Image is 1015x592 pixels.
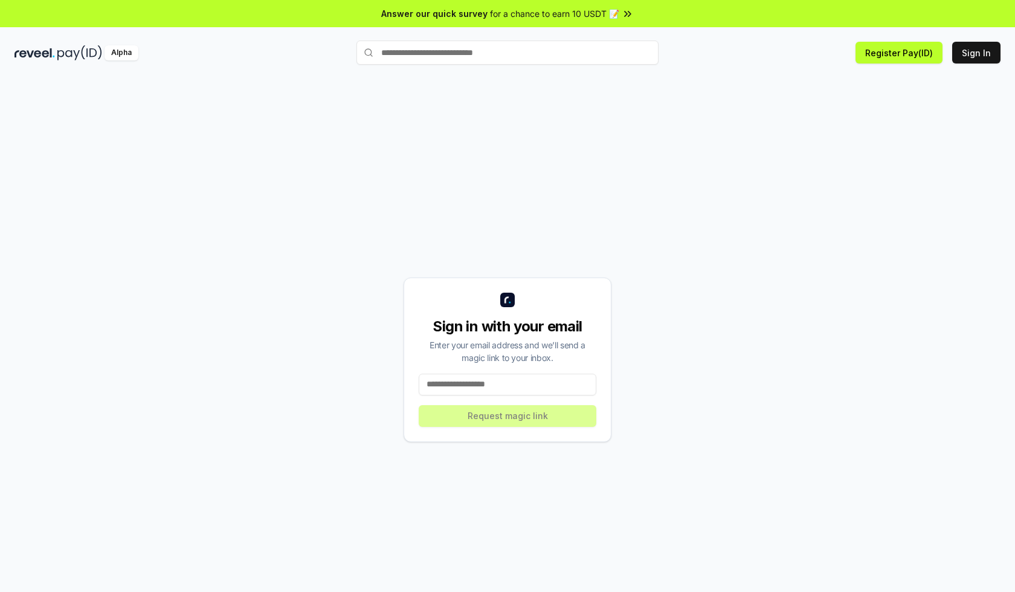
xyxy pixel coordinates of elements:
button: Register Pay(ID) [855,42,942,63]
img: reveel_dark [14,45,55,60]
span: for a chance to earn 10 USDT 📝 [490,7,619,20]
span: Answer our quick survey [381,7,488,20]
div: Alpha [105,45,138,60]
img: logo_small [500,293,515,307]
div: Sign in with your email [419,317,596,336]
img: pay_id [57,45,102,60]
div: Enter your email address and we’ll send a magic link to your inbox. [419,339,596,364]
button: Sign In [952,42,1000,63]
